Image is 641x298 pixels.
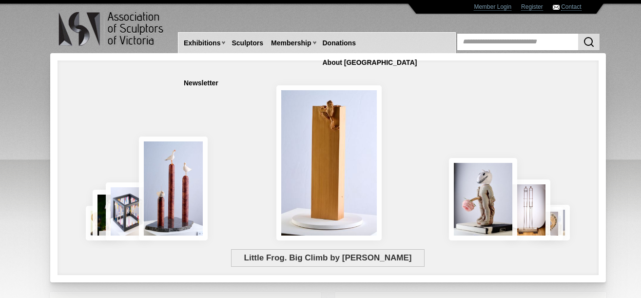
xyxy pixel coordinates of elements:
a: Membership [267,34,315,52]
a: Member Login [474,3,511,11]
img: Waiting together for the Home coming [544,205,570,240]
a: Donations [319,34,360,52]
img: Rising Tides [139,137,208,240]
span: Little Frog. Big Climb by [PERSON_NAME] [231,249,425,267]
img: Let There Be Light [449,158,518,240]
img: Search [583,36,595,48]
img: Contact ASV [553,5,560,10]
img: logo.png [58,10,165,48]
a: Sculptors [228,34,267,52]
a: About [GEOGRAPHIC_DATA] [319,54,421,72]
img: Little Frog. Big Climb [276,85,382,240]
a: Exhibitions [180,34,224,52]
img: Swingers [506,179,550,240]
a: Newsletter [180,74,222,92]
a: Register [521,3,543,11]
a: Contact [561,3,581,11]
